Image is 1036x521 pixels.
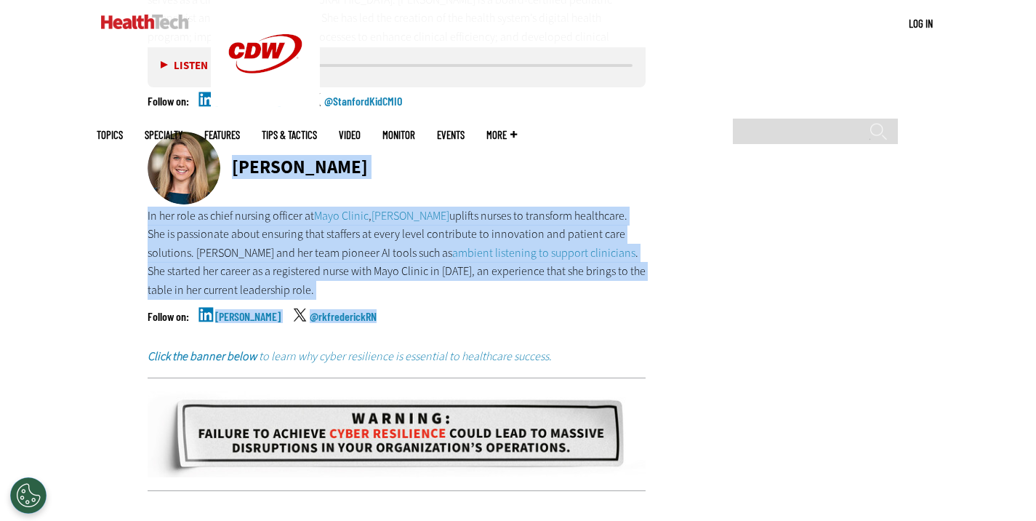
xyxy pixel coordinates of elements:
img: HT-cyberresillience4-static-2024-na-desktop [148,391,646,477]
a: Mayo Clinic [314,208,369,223]
a: MonITor [382,130,415,140]
div: Cookies Settings [10,477,47,514]
div: User menu [909,16,933,31]
span: Topics [97,130,123,140]
a: CDW [211,96,320,111]
button: Open Preferences [10,477,47,514]
a: Video [339,130,361,140]
strong: Click the banner below [148,349,257,364]
a: [PERSON_NAME] [215,311,281,347]
p: In her role as chief nursing officer at , uplifts nurses to transform healthcare. She is passiona... [148,207,646,300]
a: Features [204,130,240,140]
a: Click the banner below to learn why cyber resilience is essential to healthcare success. [148,349,552,364]
a: [PERSON_NAME] [372,208,449,223]
a: Tips & Tactics [262,130,317,140]
span: Specialty [145,130,182,140]
a: ambient listening to support clinicians [452,245,635,260]
a: @rkfrederickRN [310,311,377,347]
em: to learn why cyber resilience is essential to healthcare success. [259,349,552,364]
img: Ryannon Frederick [148,132,220,204]
a: Log in [909,17,933,30]
span: More [486,130,517,140]
div: [PERSON_NAME] [232,158,368,176]
img: Home [101,15,189,29]
a: Events [437,130,465,140]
